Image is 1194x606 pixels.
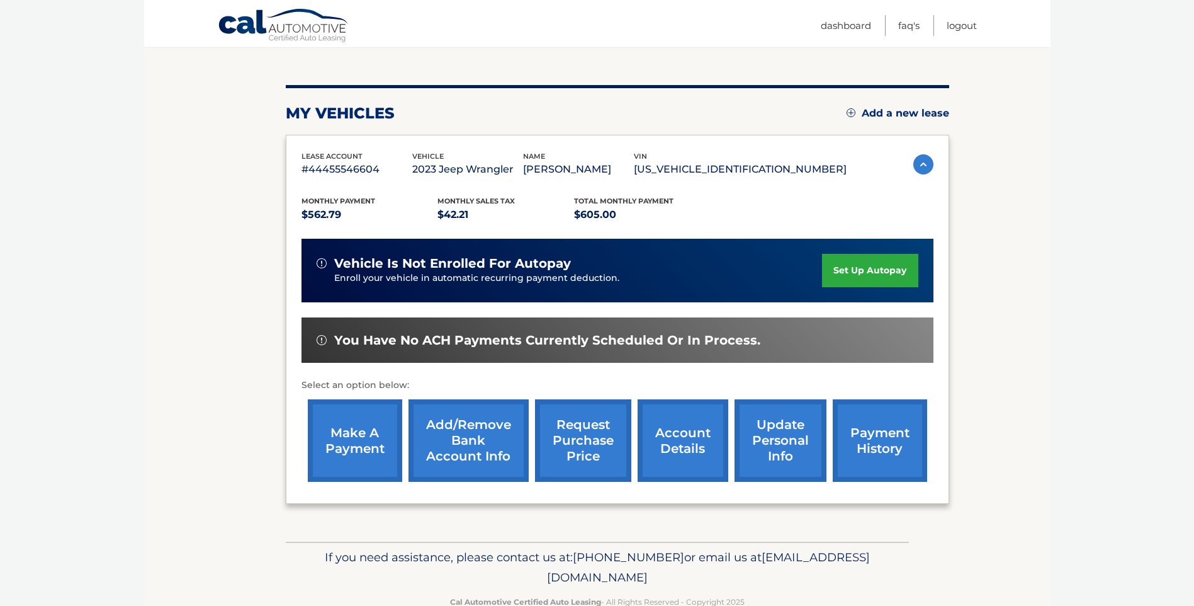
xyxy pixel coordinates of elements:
[218,8,350,45] a: Cal Automotive
[898,15,920,36] a: FAQ's
[573,550,684,564] span: [PHONE_NUMBER]
[412,161,523,178] p: 2023 Jeep Wrangler
[822,254,918,287] a: set up autopay
[334,272,823,285] p: Enroll your vehicle in automatic recurring payment deduction.
[638,399,728,482] a: account details
[535,399,631,482] a: request purchase price
[523,152,545,161] span: name
[821,15,871,36] a: Dashboard
[317,335,327,345] img: alert-white.svg
[523,161,634,178] p: [PERSON_NAME]
[437,206,574,224] p: $42.21
[634,161,847,178] p: [US_VEHICLE_IDENTIFICATION_NUMBER]
[574,206,711,224] p: $605.00
[947,15,977,36] a: Logout
[847,108,855,117] img: add.svg
[847,107,949,120] a: Add a new lease
[286,104,395,123] h2: my vehicles
[301,378,933,393] p: Select an option below:
[317,258,327,268] img: alert-white.svg
[913,154,933,174] img: accordion-active.svg
[547,550,870,585] span: [EMAIL_ADDRESS][DOMAIN_NAME]
[634,152,647,161] span: vin
[294,547,901,588] p: If you need assistance, please contact us at: or email us at
[408,399,529,482] a: Add/Remove bank account info
[334,256,571,272] span: vehicle is not enrolled for autopay
[735,399,826,482] a: update personal info
[301,206,438,224] p: $562.79
[833,399,927,482] a: payment history
[301,152,363,161] span: lease account
[412,152,444,161] span: vehicle
[308,399,402,482] a: make a payment
[334,333,760,348] span: You have no ACH payments currently scheduled or in process.
[301,197,375,205] span: Monthly Payment
[437,197,515,205] span: Monthly sales Tax
[574,197,673,205] span: Total Monthly Payment
[301,161,412,178] p: #44455546604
